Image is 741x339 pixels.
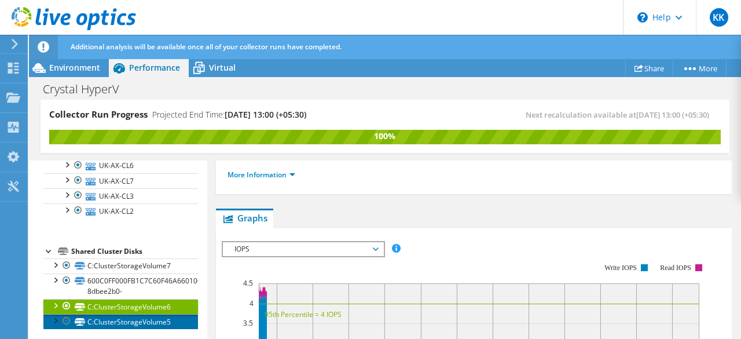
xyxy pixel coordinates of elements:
[710,8,728,27] span: KK
[604,264,637,272] text: Write IOPS
[229,242,377,256] span: IOPS
[38,83,137,96] h1: Crystal HyperV
[43,258,198,274] a: C:ClusterStorageVolume7
[225,109,306,120] span: [DATE] 13:00 (+05:30)
[43,314,198,329] a: C:ClusterStorageVolume5
[43,203,198,218] a: UK-AX-CL2
[243,318,253,328] text: 3.5
[152,108,306,121] h4: Projected End Time:
[526,110,715,120] span: Next recalculation available at
[625,59,673,77] a: Share
[673,59,727,77] a: More
[43,158,198,173] a: UK-AX-CL6
[637,12,648,23] svg: \n
[49,62,100,73] span: Environment
[243,278,253,288] text: 4.5
[265,309,342,319] text: 95th Percentile = 4 IOPS
[129,62,180,73] span: Performance
[71,245,198,258] div: Shared Cluster Disks
[49,130,721,143] div: 100%
[43,299,198,314] a: C:ClusterStorageVolume6
[43,274,198,299] a: 600C0FF000FB1C7C60F46A6601000000-8dbee2b0-
[71,42,342,52] span: Additional analysis will be available once all of your collector runs have completed.
[222,212,267,224] span: Graphs
[250,298,254,308] text: 4
[660,264,691,272] text: Read IOPS
[43,188,198,203] a: UK-AX-CL3
[636,110,709,120] span: [DATE] 13:00 (+05:30)
[228,170,295,180] a: More Information
[43,173,198,188] a: UK-AX-CL7
[209,62,236,73] span: Virtual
